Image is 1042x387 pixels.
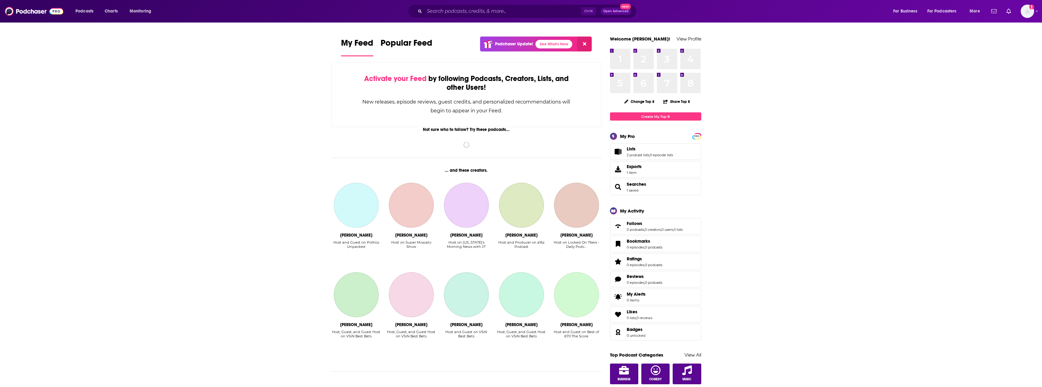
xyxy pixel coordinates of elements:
[627,327,643,332] span: Badges
[496,240,546,249] div: Host and Producer on a16z Podcast
[620,4,631,9] span: New
[627,333,645,338] a: 0 unlocked
[627,245,644,249] a: 0 episodes
[610,112,701,121] a: Create My Top 8
[612,240,624,248] a: Bookmarks
[551,330,601,343] div: Host and Guest on Best of 670 The Score
[362,97,571,115] div: New releases, episode reviews, guest credits, and personalized recommendations will begin to appe...
[496,240,546,253] div: Host and Producer on a16z Podcast
[331,330,382,343] div: Host, Guest, and Guest Host on VSiN Best Bets
[627,263,644,267] a: 0 episodes
[650,153,673,157] a: 0 episode lists
[644,263,645,267] span: ,
[610,36,670,42] a: Welcome [PERSON_NAME]!
[75,7,93,16] span: Podcasts
[645,227,661,232] a: 0 creators
[5,5,63,17] a: Podchaser - Follow, Share and Rate Podcasts
[560,233,593,238] div: Devon Givens
[499,183,544,228] a: Sonal Chokshi
[661,227,673,232] a: 0 users
[340,322,372,327] div: Wes Reynolds
[627,171,642,175] span: 1 item
[627,274,644,279] span: Reviews
[1021,5,1034,18] img: User Profile
[1004,6,1013,16] a: Show notifications dropdown
[970,7,980,16] span: More
[610,324,701,340] span: Badges
[441,330,491,343] div: Host and Guest on VSiN Best Bets
[627,153,649,157] a: 2 podcast lists
[560,322,593,327] div: Mike Mulligan
[649,153,650,157] span: ,
[1021,5,1034,18] button: Show profile menu
[693,134,700,138] a: PRO
[551,240,601,249] div: Host on Locked On 76ers - Daily Podc…
[362,74,571,92] div: by following Podcasts, Creators, Lists, and other Users!
[610,289,701,305] a: My Alerts
[610,218,701,234] span: Follows
[386,330,436,338] div: Host, Guest, and Guest Host on VSiN Best Bets
[682,378,691,381] span: Music
[340,233,372,238] div: Daniel Finklestein
[965,6,988,16] button: open menu
[101,6,121,16] a: Charts
[627,164,642,169] span: Exports
[612,183,624,191] a: Searches
[989,6,999,16] a: Show notifications dropdown
[495,41,533,47] p: Podchaser Update!
[649,378,662,381] span: Comedy
[627,316,636,320] a: 0 lists
[612,257,624,266] a: Ratings
[674,227,683,232] a: 0 lists
[105,7,118,16] span: Charts
[677,36,701,42] a: View Profile
[395,233,427,238] div: Vincent Moscato
[612,165,624,174] span: Exports
[627,274,662,279] a: Reviews
[627,146,636,152] span: Lists
[612,147,624,156] a: Lists
[341,38,373,56] a: My Feed
[331,330,382,338] div: Host, Guest, and Guest Host on VSiN Best Bets
[496,330,546,343] div: Host, Guest, and Guest Host on VSiN Best Bets
[601,8,631,15] button: Open AdvancedNew
[381,38,432,56] a: Popular Feed
[331,240,382,253] div: Host and Guest on Politics Unpacked
[499,272,544,317] a: Femi Abebefe
[505,322,538,327] div: Femi Abebefe
[496,330,546,338] div: Host, Guest, and Guest Host on VSiN Best Bets
[381,38,432,52] span: Popular Feed
[645,263,662,267] a: 0 podcasts
[341,38,373,52] span: My Feed
[554,183,599,228] a: Devon Givens
[610,143,701,160] span: Lists
[551,240,601,253] div: Host on Locked On 76ers - Daily Podc…
[441,330,491,338] div: Host and Guest on VSiN Best Bets
[554,272,599,317] a: Mike Mulligan
[889,6,925,16] button: open menu
[450,322,483,327] div: Jensen Lewis
[663,96,690,107] button: Share Top 8
[627,181,646,187] a: Searches
[125,6,159,16] button: open menu
[636,316,652,320] a: 0 reviews
[610,364,639,384] a: Business
[505,233,538,238] div: Sonal Chokshi
[331,168,602,173] div: ... and these creators.
[395,322,427,327] div: Dave Ross
[620,208,644,214] div: My Activity
[1029,5,1034,9] svg: Add a profile image
[627,309,652,315] a: Likes
[535,40,572,48] a: See What's New
[627,291,646,297] span: My Alerts
[612,275,624,283] a: Reviews
[627,238,650,244] span: Bookmarks
[444,272,489,317] a: Jensen Lewis
[386,330,436,343] div: Host, Guest, and Guest Host on VSiN Best Bets
[644,245,645,249] span: ,
[927,7,957,16] span: For Podcasters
